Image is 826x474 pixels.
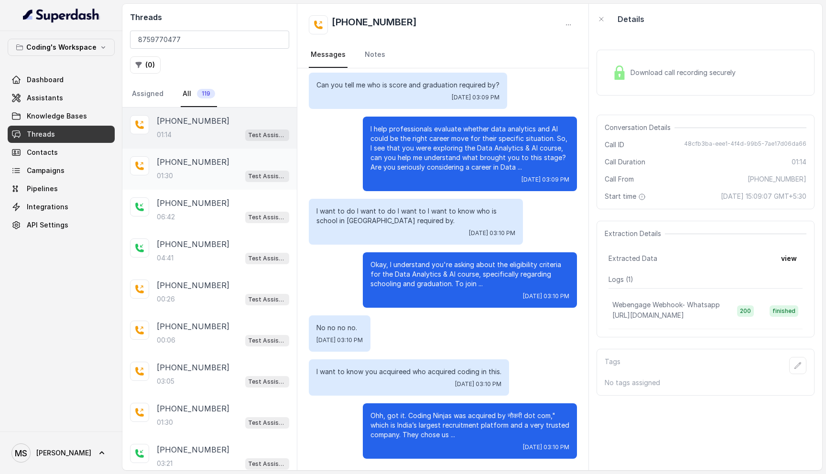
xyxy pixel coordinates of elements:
[605,157,645,167] span: Call Duration
[523,443,569,451] span: [DATE] 03:10 PM
[248,336,286,345] p: Test Assistant-3
[370,124,569,172] p: I help professionals evaluate whether data analytics and AI could be the right career move for th...
[737,305,754,317] span: 200
[27,166,65,175] span: Campaigns
[27,202,68,212] span: Integrations
[248,254,286,263] p: Test Assistant- 2
[27,184,58,194] span: Pipelines
[8,144,115,161] a: Contacts
[370,411,569,440] p: Ohh, got it. Coding Ninjas was acquired by नौकरी dot com," which is India’s largest recruitment p...
[522,176,569,183] span: [DATE] 03:09 PM
[157,377,174,386] p: 03:05
[630,68,739,77] span: Download call recording securely
[605,229,665,238] span: Extraction Details
[157,253,174,263] p: 04:41
[455,380,501,388] span: [DATE] 03:10 PM
[612,300,720,310] p: Webengage Webhook- Whatsapp
[27,75,64,85] span: Dashboard
[197,89,215,98] span: 119
[27,93,63,103] span: Assistants
[770,305,798,317] span: finished
[27,129,55,139] span: Threads
[15,448,27,458] text: MS
[248,418,286,428] p: Test Assistant-3
[605,357,620,374] p: Tags
[316,80,500,90] p: Can you tell me who is score and graduation required by?
[8,71,115,88] a: Dashboard
[523,292,569,300] span: [DATE] 03:10 PM
[27,220,68,230] span: API Settings
[452,94,500,101] span: [DATE] 03:09 PM
[605,174,634,184] span: Call From
[181,81,217,107] a: All119
[316,367,501,377] p: I want to know you acquireed who acquired coding in this.
[8,126,115,143] a: Threads
[157,335,175,345] p: 00:06
[23,8,100,23] img: light.svg
[316,336,363,344] span: [DATE] 03:10 PM
[157,403,229,414] p: [PHONE_NUMBER]
[248,130,286,140] p: Test Assistant- 2
[605,123,674,132] span: Conversation Details
[157,294,175,304] p: 00:26
[316,206,515,226] p: I want to do I want to do I want to I want to know who is school in [GEOGRAPHIC_DATA] required by.
[8,198,115,215] a: Integrations
[248,172,286,181] p: Test Assistant- 2
[370,260,569,289] p: Okay, I understand you're asking about the eligibility criteria for the Data Analytics & AI cours...
[157,156,229,168] p: [PHONE_NUMBER]
[469,229,515,237] span: [DATE] 03:10 PM
[605,140,624,150] span: Call ID
[684,140,806,150] span: 48cfb3ba-eee1-4f4d-99b5-7ae17d06da66
[605,192,648,201] span: Start time
[157,238,229,250] p: [PHONE_NUMBER]
[748,174,806,184] span: [PHONE_NUMBER]
[27,148,58,157] span: Contacts
[157,362,229,373] p: [PHONE_NUMBER]
[8,108,115,125] a: Knowledge Bases
[612,65,627,80] img: Lock Icon
[130,81,165,107] a: Assigned
[157,280,229,291] p: [PHONE_NUMBER]
[609,254,657,263] span: Extracted Data
[363,42,387,68] a: Notes
[157,444,229,455] p: [PHONE_NUMBER]
[618,13,644,25] p: Details
[332,15,417,34] h2: [PHONE_NUMBER]
[612,311,684,319] span: [URL][DOMAIN_NAME]
[8,162,115,179] a: Campaigns
[130,31,289,49] input: Search by Call ID or Phone Number
[248,377,286,387] p: Test Assistant- 2
[775,250,803,267] button: view
[309,42,577,68] nav: Tabs
[157,171,173,181] p: 01:30
[8,440,115,466] a: [PERSON_NAME]
[605,378,806,388] p: No tags assigned
[130,81,289,107] nav: Tabs
[36,448,91,458] span: [PERSON_NAME]
[157,459,173,468] p: 03:21
[248,459,286,469] p: Test Assistant- 2
[316,323,363,333] p: No no no no.
[26,42,97,53] p: Coding's Workspace
[792,157,806,167] span: 01:14
[309,42,348,68] a: Messages
[248,295,286,304] p: Test Assistant- 2
[8,180,115,197] a: Pipelines
[157,321,229,332] p: [PHONE_NUMBER]
[248,213,286,222] p: Test Assistant- 2
[609,275,803,284] p: Logs ( 1 )
[157,197,229,209] p: [PHONE_NUMBER]
[8,89,115,107] a: Assistants
[8,39,115,56] button: Coding's Workspace
[157,418,173,427] p: 01:30
[157,115,229,127] p: [PHONE_NUMBER]
[130,11,289,23] h2: Threads
[721,192,806,201] span: [DATE] 15:09:07 GMT+5:30
[8,216,115,234] a: API Settings
[27,111,87,121] span: Knowledge Bases
[157,130,172,140] p: 01:14
[157,212,175,222] p: 06:42
[130,56,161,74] button: (0)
